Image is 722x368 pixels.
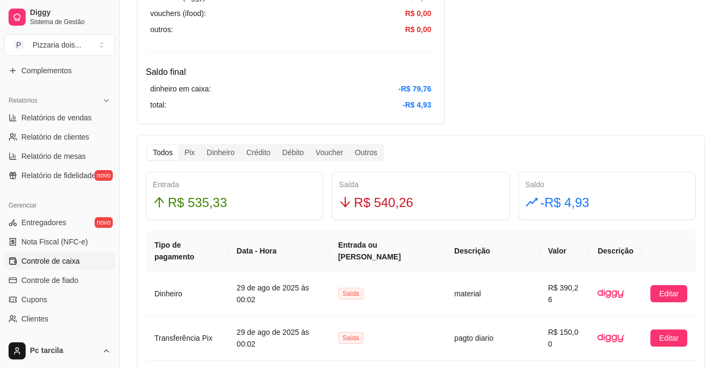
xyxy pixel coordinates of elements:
[21,65,72,76] span: Complementos
[310,145,349,160] div: Voucher
[21,217,66,228] span: Entregadores
[21,256,80,266] span: Controle de caixa
[147,145,178,160] div: Todos
[33,40,81,50] div: Pizzaria dois ...
[338,332,363,344] span: Saída
[650,285,687,302] button: Editar
[402,99,431,111] article: -R$ 4,93
[4,128,115,145] a: Relatório de clientes
[4,329,115,347] a: Estoque
[405,7,431,19] article: R$ 0,00
[146,66,436,79] h4: Saldo final
[354,193,413,213] span: R$ 540,26
[21,294,47,305] span: Cupons
[4,167,115,184] a: Relatório de fidelidadenovo
[659,332,679,344] span: Editar
[4,291,115,308] a: Cupons
[30,18,111,26] span: Sistema de Gestão
[13,40,24,50] span: P
[4,338,115,364] button: Pc tarcila
[30,8,111,18] span: Diggy
[21,313,49,324] span: Clientes
[4,310,115,327] a: Clientes
[548,282,580,305] article: R$ 390,26
[405,24,431,35] article: R$ 0,00
[237,326,321,350] article: 29 de ago de 2025 às 00:02
[4,252,115,270] a: Controle de caixa
[150,83,211,95] article: dinheiro em caixa:
[154,332,220,344] article: Transferência Pix
[4,148,115,165] a: Relatório de mesas
[21,112,92,123] span: Relatórios de vendas
[237,282,321,305] article: 29 de ago de 2025 às 00:02
[21,333,49,343] span: Estoque
[540,193,589,213] span: -R$ 4,93
[349,145,383,160] div: Outros
[21,132,89,142] span: Relatório de clientes
[201,145,240,160] div: Dinheiro
[178,145,200,160] div: Pix
[339,179,502,190] div: Saída
[150,7,206,19] article: vouchers (ifood):
[446,272,539,316] td: material
[240,145,276,160] div: Crédito
[338,288,363,300] span: Saída
[21,236,88,247] span: Nota Fiscal (NFC-e)
[154,288,220,300] article: Dinheiro
[650,329,687,347] button: Editar
[4,272,115,289] a: Controle de fiado
[153,196,166,209] span: arrow-up
[589,231,642,272] th: Descrição
[21,151,86,162] span: Relatório de mesas
[659,288,679,300] span: Editar
[4,197,115,214] div: Gerenciar
[228,231,330,272] th: Data - Hora
[150,24,173,35] article: outros:
[597,280,624,307] img: diggy
[597,325,624,351] img: diggy
[4,4,115,30] a: DiggySistema de Gestão
[21,275,79,286] span: Controle de fiado
[276,145,309,160] div: Débito
[9,96,37,105] span: Relatórios
[4,62,115,79] a: Complementos
[548,326,580,350] article: R$ 150,00
[446,231,539,272] th: Descrição
[539,231,589,272] th: Valor
[525,179,689,190] div: Saldo
[4,109,115,126] a: Relatórios de vendas
[4,233,115,250] a: Nota Fiscal (NFC-e)
[4,214,115,231] a: Entregadoresnovo
[153,179,316,190] div: Entrada
[150,99,166,111] article: total:
[446,316,539,361] td: pagto diario
[146,231,228,272] th: Tipo de pagamento
[168,193,227,213] span: R$ 535,33
[21,170,96,181] span: Relatório de fidelidade
[525,196,538,209] span: rise
[330,231,446,272] th: Entrada ou [PERSON_NAME]
[4,34,115,56] button: Select a team
[399,83,431,95] article: -R$ 79,76
[339,196,352,209] span: arrow-down
[30,346,98,356] span: Pc tarcila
